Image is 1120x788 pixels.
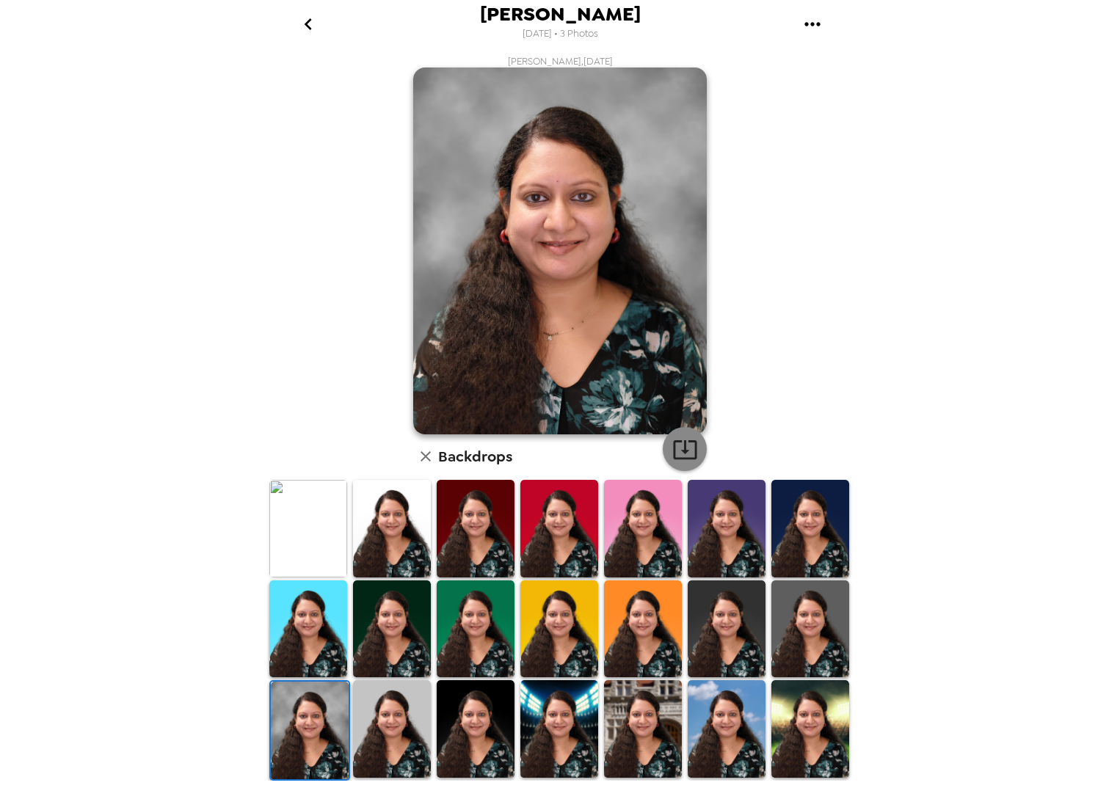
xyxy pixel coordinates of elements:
[480,4,641,24] span: [PERSON_NAME]
[438,445,512,468] h6: Backdrops
[269,480,347,577] img: Original
[508,55,613,68] span: [PERSON_NAME] , [DATE]
[413,68,707,434] img: user
[523,24,598,44] span: [DATE] • 3 Photos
